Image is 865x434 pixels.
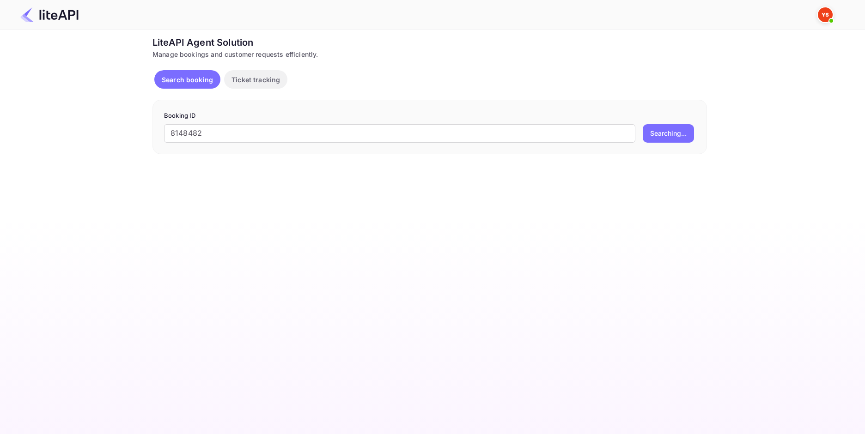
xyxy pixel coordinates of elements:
p: Booking ID [164,111,695,121]
div: Manage bookings and customer requests efficiently. [152,49,707,59]
button: Searching... [643,124,694,143]
img: LiteAPI Logo [20,7,79,22]
input: Enter Booking ID (e.g., 63782194) [164,124,635,143]
p: Ticket tracking [231,75,280,84]
img: Yandex Support [818,7,833,22]
p: Search booking [162,75,213,84]
div: LiteAPI Agent Solution [152,36,707,49]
